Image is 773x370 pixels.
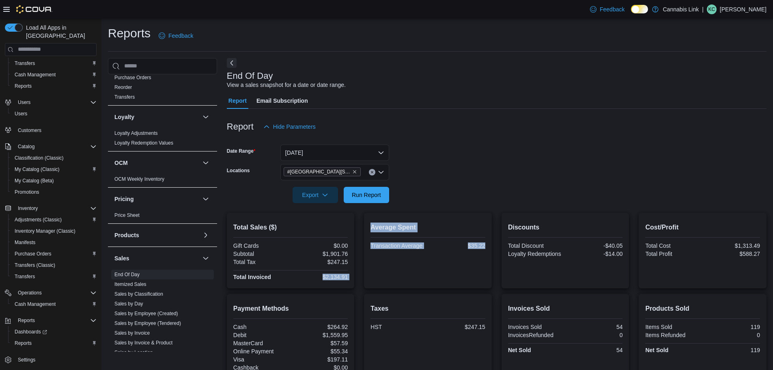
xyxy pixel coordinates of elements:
span: Report [228,93,247,109]
span: My Catalog (Classic) [11,164,97,174]
span: Manifests [11,238,97,247]
span: Catalog [15,142,97,151]
div: $55.34 [292,348,348,355]
span: Dashboards [15,329,47,335]
span: Reports [11,338,97,348]
button: Transfers [8,58,100,69]
span: Reports [15,83,32,89]
div: Visa [233,356,289,363]
button: Remove #1 1175 Hyde Park Road, Unit 2B from selection in this group [352,169,357,174]
div: Items Sold [645,324,701,330]
div: Kayla Chow [707,4,717,14]
h3: Pricing [114,195,133,203]
span: Inventory [15,203,97,213]
span: My Catalog (Beta) [11,176,97,186]
button: My Catalog (Beta) [8,175,100,186]
span: Transfers (Classic) [11,260,97,270]
span: Cash Management [11,299,97,309]
button: Open list of options [378,169,384,175]
a: Feedback [587,1,628,17]
div: $0.00 [292,242,348,249]
span: Reports [11,81,97,91]
a: End Of Day [114,272,140,277]
button: Reports [15,316,38,325]
button: Run Report [344,187,389,203]
span: Sales by Invoice & Product [114,340,172,346]
span: Run Report [352,191,381,199]
a: Promotions [11,187,43,197]
span: Users [18,99,30,106]
a: Users [11,109,30,119]
button: Clear input [369,169,375,175]
a: Cash Management [11,70,59,80]
div: -$14.00 [567,251,622,257]
div: $2,134.91 [292,274,348,280]
a: My Catalog (Beta) [11,176,57,186]
span: Reports [15,316,97,325]
button: [DATE] [280,145,389,161]
span: Purchase Orders [114,74,151,81]
button: Sales [201,253,211,263]
span: Users [15,110,27,117]
div: $247.15 [292,259,348,265]
button: Next [227,58,237,68]
span: Purchase Orders [11,249,97,259]
button: Pricing [114,195,199,203]
button: Reports [8,338,100,349]
span: #[GEOGRAPHIC_DATA][STREET_ADDRESS] [287,168,351,176]
span: Itemized Sales [114,281,146,288]
button: Inventory [15,203,41,213]
div: Total Cost [645,242,701,249]
a: Loyalty Redemption Values [114,140,173,146]
a: Cash Management [11,299,59,309]
button: Adjustments (Classic) [8,214,100,225]
span: Promotions [15,189,39,195]
h1: Reports [108,25,151,41]
button: Purchase Orders [8,248,100,260]
a: Sales by Employee (Tendered) [114,320,181,326]
span: #1 1175 Hyde Park Road, Unit 2B [284,167,361,176]
a: Sales by Invoice [114,330,150,336]
div: $1,901.76 [292,251,348,257]
div: Cash [233,324,289,330]
span: Inventory Manager (Classic) [15,228,75,234]
div: Total Tax [233,259,289,265]
button: Cash Management [8,69,100,80]
a: Loyalty Adjustments [114,130,158,136]
button: Transfers [8,271,100,282]
div: Loyalty [108,128,217,151]
span: Classification (Classic) [11,153,97,163]
div: MasterCard [233,340,289,346]
button: Reports [8,80,100,92]
a: Classification (Classic) [11,153,67,163]
span: Load All Apps in [GEOGRAPHIC_DATA] [23,24,97,40]
p: Cannabis Link [663,4,699,14]
div: 54 [567,347,622,353]
span: Reports [15,340,32,346]
button: Sales [114,254,199,262]
button: Reports [2,315,100,326]
div: View a sales snapshot for a date or date range. [227,81,346,89]
div: 54 [567,324,622,330]
a: Customers [15,125,45,135]
button: Catalog [15,142,38,151]
div: Pricing [108,210,217,223]
button: Users [2,97,100,108]
a: Transfers [114,94,135,100]
div: InvoicesRefunded [508,332,564,338]
a: Reports [11,338,35,348]
span: Users [15,97,97,107]
button: Settings [2,354,100,366]
button: Export [293,187,338,203]
a: Sales by Employee (Created) [114,311,178,316]
div: $247.15 [430,324,485,330]
span: Cash Management [15,71,56,78]
div: $57.59 [292,340,348,346]
div: Total Profit [645,251,701,257]
span: Adjustments (Classic) [11,215,97,225]
span: KC [708,4,715,14]
span: Transfers [15,273,35,280]
span: Reorder [114,84,132,91]
span: My Catalog (Classic) [15,166,60,173]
